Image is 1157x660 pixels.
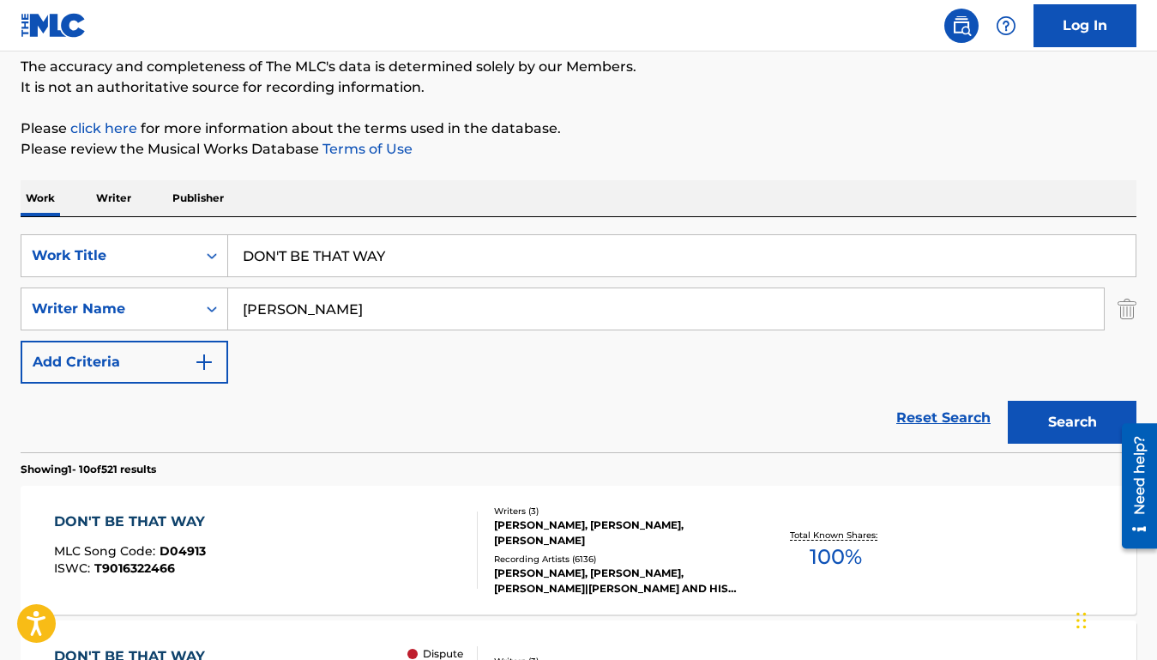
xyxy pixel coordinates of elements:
div: [PERSON_NAME], [PERSON_NAME], [PERSON_NAME] [494,518,743,548]
p: The accuracy and completeness of The MLC's data is determined solely by our Members. [21,57,1136,77]
img: help [996,15,1016,36]
div: Writers ( 3 ) [494,505,743,518]
p: Total Known Shares: [790,529,882,542]
span: 100 % [810,542,862,572]
div: [PERSON_NAME], [PERSON_NAME], [PERSON_NAME]|[PERSON_NAME] AND HIS ORCHESTRA, [PERSON_NAME] AND HI... [494,566,743,596]
p: Please review the Musical Works Database [21,139,1136,160]
a: Public Search [944,9,979,43]
span: D04913 [160,543,206,559]
iframe: Chat Widget [1071,578,1157,660]
div: Drag [1076,595,1087,646]
div: Recording Artists ( 6136 ) [494,553,743,566]
iframe: Resource Center [1109,417,1157,555]
div: DON'T BE THAT WAY [54,512,214,532]
p: Showing 1 - 10 of 521 results [21,462,156,477]
a: click here [70,120,137,136]
img: search [951,15,972,36]
p: Work [21,180,60,216]
p: Publisher [167,180,229,216]
a: Log In [1033,4,1136,47]
span: T9016322466 [94,560,175,576]
a: Terms of Use [319,141,413,157]
p: Please for more information about the terms used in the database. [21,118,1136,139]
a: Reset Search [888,399,999,437]
img: Delete Criterion [1118,288,1136,330]
img: MLC Logo [21,13,87,38]
span: ISWC : [54,560,94,576]
form: Search Form [21,234,1136,452]
div: Writer Name [32,299,186,319]
p: It is not an authoritative source for recording information. [21,77,1136,98]
p: Writer [91,180,136,216]
span: MLC Song Code : [54,543,160,559]
div: Help [989,9,1023,43]
button: Search [1008,401,1136,444]
a: DON'T BE THAT WAYMLC Song Code:D04913ISWC:T9016322466Writers (3)[PERSON_NAME], [PERSON_NAME], [PE... [21,486,1136,615]
img: 9d2ae6d4665cec9f34b9.svg [194,352,214,372]
div: Work Title [32,245,186,266]
button: Add Criteria [21,341,228,384]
